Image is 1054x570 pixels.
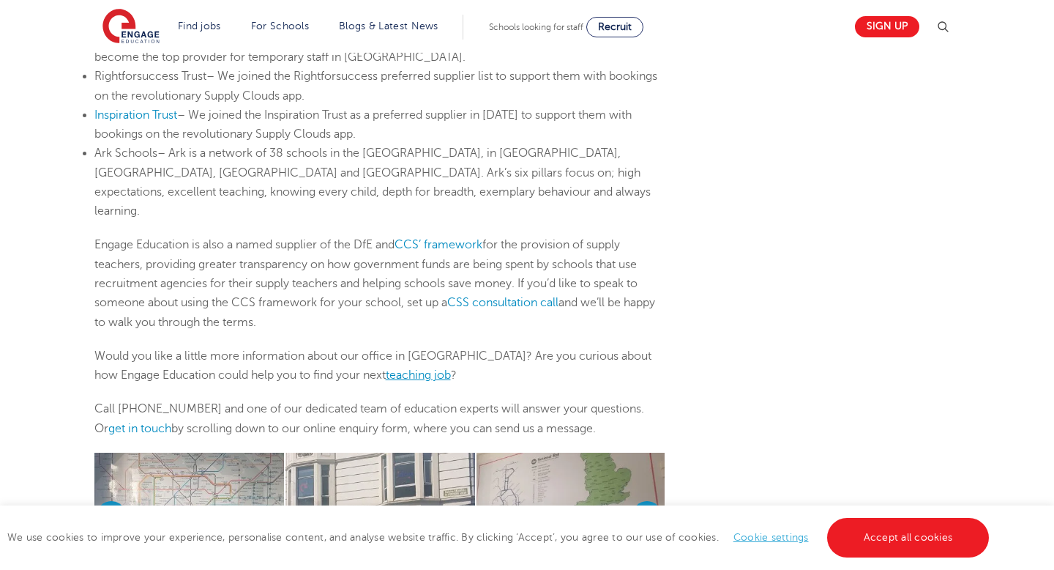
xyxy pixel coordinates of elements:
[178,21,221,32] a: Find jobs
[251,21,309,32] a: For Schools
[855,16,919,37] a: Sign up
[94,70,206,83] span: Rightforsuccess Trust
[97,501,126,530] button: Previous
[586,17,643,37] a: Recruit
[339,21,438,32] a: Blogs & Latest News
[94,70,657,102] span: – We joined the Rightforsuccess preferred supplier list to support them with bookings on the revo...
[94,296,655,328] span: and we’ll be happy to walk you through the terms.
[108,422,171,435] a: get in touch
[733,532,809,543] a: Cookie settings
[632,501,662,530] button: Next
[827,518,990,558] a: Accept all cookies
[598,21,632,32] span: Recruit
[94,108,177,122] a: Inspiration Trust
[94,108,632,141] span: – We joined the Inspiration Trust as a preferred supplier in [DATE] to support them with bookings...
[7,532,993,543] span: We use cookies to improve your experience, personalise content, and analyse website traffic. By c...
[94,147,651,218] span: – Ark is a network of 38 schools in the [GEOGRAPHIC_DATA], in [GEOGRAPHIC_DATA], [GEOGRAPHIC_DATA...
[395,238,482,251] a: CCS’ framework
[94,238,395,251] span: Engage Education is also a named supplier of the DfE and
[94,399,665,438] p: Call [PHONE_NUMBER] and one of our dedicated team of education experts will answer your questions...
[447,296,558,309] a: CSS consultation call
[94,147,157,160] span: Ark Schools
[94,347,665,385] p: Would you like a little more information about our office in [GEOGRAPHIC_DATA]? Are you curious a...
[94,12,653,64] span: – In [DATE], Hampshire Council joined forces with the CCS Framework and [PERSON_NAME] and launche...
[489,22,583,32] span: Schools looking for staff
[102,9,160,45] img: Engage Education
[386,369,451,382] a: teaching job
